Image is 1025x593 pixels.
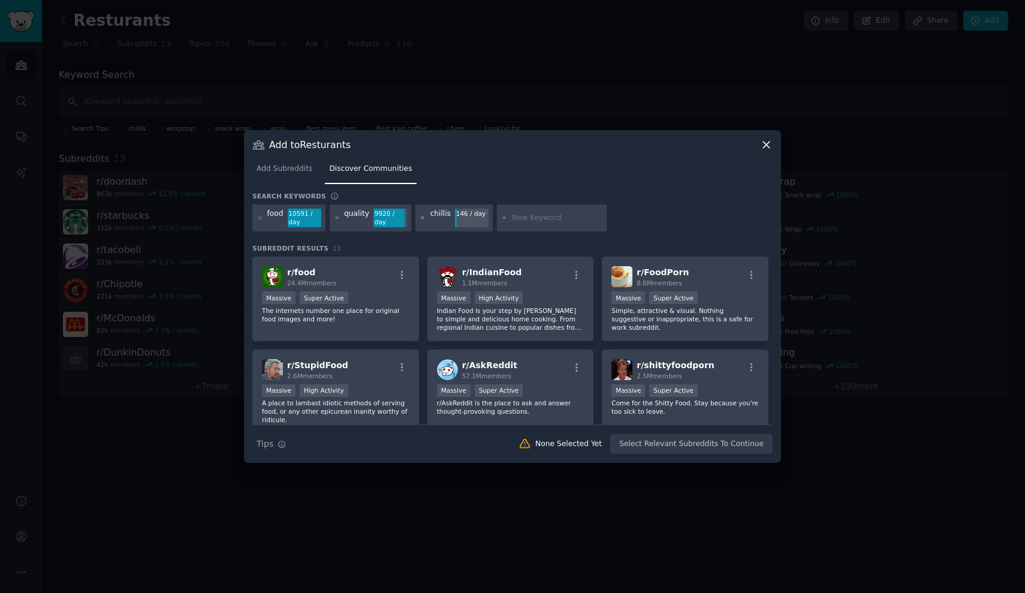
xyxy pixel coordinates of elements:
[252,159,316,184] a: Add Subreddits
[649,291,698,304] div: Super Active
[262,291,296,304] div: Massive
[437,384,471,397] div: Massive
[287,267,315,277] span: r/ food
[262,399,409,424] p: A place to lambast idiotic methods of serving food, or any other epicurean inanity worthy of ridi...
[437,306,584,332] p: Indian Food is your step by [PERSON_NAME] to simple and delicious home cooking. From regional Ind...
[462,279,508,287] span: 1.1M members
[252,244,328,252] span: Subreddit Results
[462,267,522,277] span: r/ IndianFood
[611,306,759,332] p: Simple, attractive & visual. Nothing suggestive or inappropriate, this is a safe for work subreddit.
[637,267,689,277] span: r/ FoodPorn
[300,291,348,304] div: Super Active
[462,372,511,380] span: 57.1M members
[252,434,290,454] button: Tips
[437,359,458,380] img: AskReddit
[611,359,632,380] img: shittyfoodporn
[257,438,273,450] span: Tips
[262,359,283,380] img: StupidFood
[344,209,369,228] div: quality
[462,360,517,370] span: r/ AskReddit
[637,360,715,370] span: r/ shittyfoodporn
[637,372,682,380] span: 2.5M members
[267,209,284,228] div: food
[637,279,682,287] span: 8.6M members
[475,384,523,397] div: Super Active
[329,164,412,174] span: Discover Communities
[287,372,333,380] span: 2.6M members
[649,384,698,397] div: Super Active
[535,439,602,450] div: None Selected Yet
[300,384,348,397] div: High Activity
[611,291,645,304] div: Massive
[437,399,584,416] p: r/AskReddit is the place to ask and answer thought-provoking questions.
[333,245,341,252] span: 13
[269,139,351,151] h3: Add to Resturants
[288,209,321,228] div: 10591 / day
[611,384,645,397] div: Massive
[437,291,471,304] div: Massive
[252,192,326,200] h3: Search keywords
[437,266,458,287] img: IndianFood
[262,306,409,323] p: The internets number one place for original food images and more!
[430,209,451,228] div: chillis
[257,164,312,174] span: Add Subreddits
[611,266,632,287] img: FoodPorn
[511,213,602,224] input: New Keyword
[373,209,407,228] div: 9920 / day
[262,384,296,397] div: Massive
[611,399,759,416] p: Come for the Shitty Food. Stay because you're too sick to leave.
[455,209,489,219] div: 146 / day
[325,159,416,184] a: Discover Communities
[475,291,523,304] div: High Activity
[287,279,336,287] span: 24.4M members
[287,360,348,370] span: r/ StupidFood
[262,266,283,287] img: food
